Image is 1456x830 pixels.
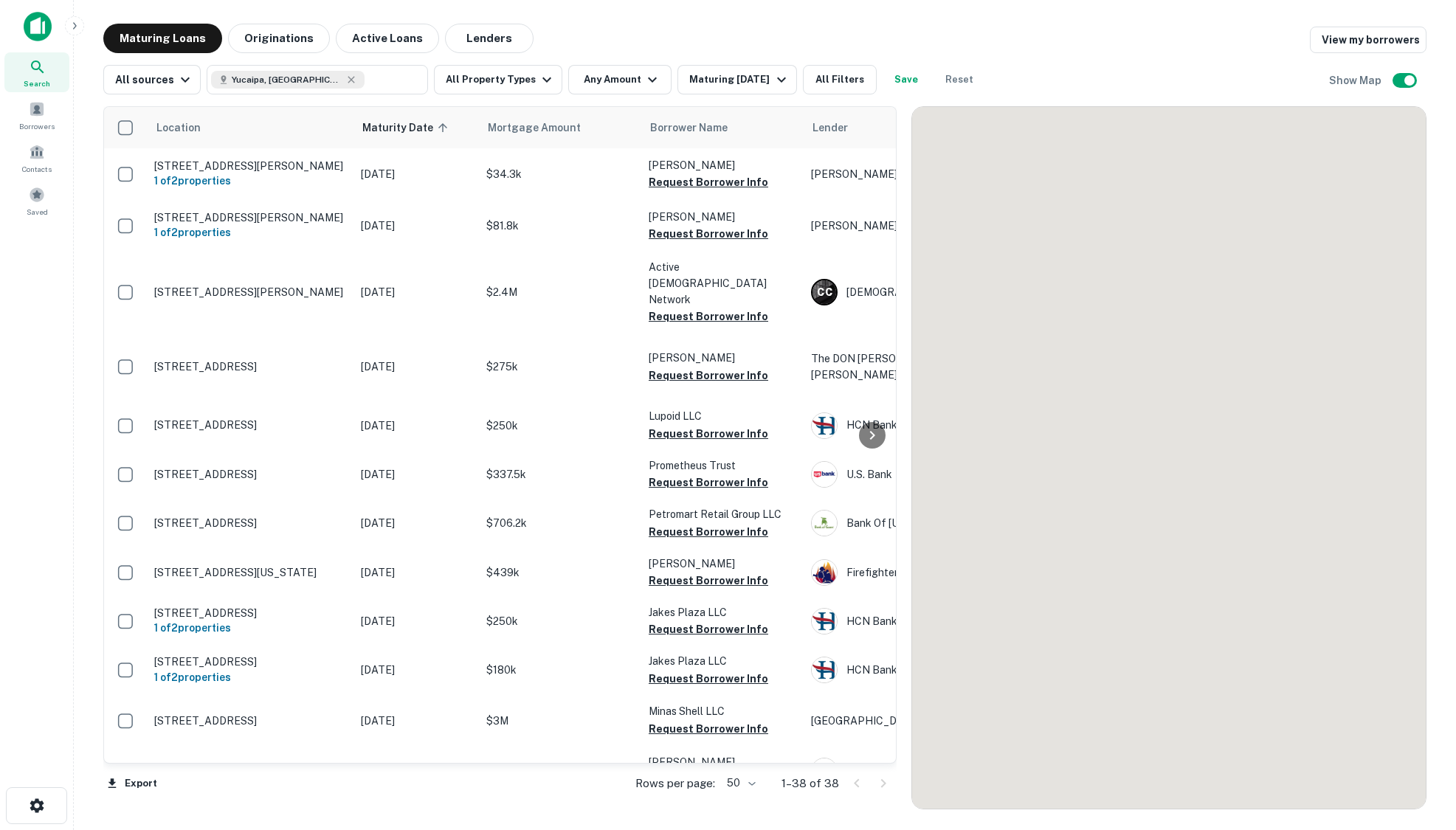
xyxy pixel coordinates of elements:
[361,763,472,779] p: [DATE]
[649,259,796,308] p: Active [DEMOGRAPHIC_DATA] Network
[232,73,342,86] span: Yucaipa, [GEOGRAPHIC_DATA], [GEOGRAPHIC_DATA]
[486,515,634,531] p: $706.2k
[22,163,52,175] span: Contacts
[782,775,839,792] p: 1–38 of 38
[361,466,472,483] p: [DATE]
[811,412,1032,439] div: HCN Bank
[154,173,346,189] h6: 1 of 2 properties
[689,71,790,89] div: Maturing [DATE]
[486,564,634,581] p: $439k
[103,65,201,94] button: All sources
[812,119,848,136] span: Lender
[936,65,983,94] button: Reset
[649,670,768,688] button: Request Borrower Info
[486,418,634,434] p: $250k
[649,523,768,541] button: Request Borrower Info
[479,107,641,148] th: Mortgage Amount
[361,564,472,581] p: [DATE]
[336,24,439,53] button: Active Loans
[812,609,837,634] img: picture
[649,604,796,620] p: Jakes Plaza LLC
[649,457,796,474] p: Prometheus Trust
[154,286,346,299] p: [STREET_ADDRESS][PERSON_NAME]
[154,159,346,173] p: [STREET_ADDRESS][PERSON_NAME]
[649,754,796,770] p: [PERSON_NAME]
[568,65,672,94] button: Any Amount
[812,560,837,585] img: picture
[147,107,353,148] th: Location
[812,657,837,682] img: picture
[486,218,634,234] p: $81.8k
[27,206,48,218] span: Saved
[156,119,201,136] span: Location
[649,308,768,325] button: Request Borrower Info
[649,620,768,638] button: Request Borrower Info
[811,350,1032,383] p: The DON [PERSON_NAME] And [PERSON_NAME] [PERSON_NAME]
[154,211,346,224] p: [STREET_ADDRESS][PERSON_NAME]
[154,669,346,685] h6: 1 of 2 properties
[811,218,1032,234] p: [PERSON_NAME]
[115,71,194,89] div: All sources
[721,772,758,794] div: 50
[649,209,796,225] p: [PERSON_NAME]
[811,758,1032,784] div: Newfi Lending
[154,655,346,668] p: [STREET_ADDRESS]
[649,408,796,424] p: Lupoid LLC
[353,107,479,148] th: Maturity Date
[486,284,634,300] p: $2.4M
[649,157,796,173] p: [PERSON_NAME]
[362,119,452,136] span: Maturity Date
[811,713,1032,729] p: [GEOGRAPHIC_DATA]
[154,468,346,481] p: [STREET_ADDRESS]
[154,516,346,530] p: [STREET_ADDRESS]
[811,657,1032,683] div: HCN Bank
[19,120,55,132] span: Borrowers
[434,65,562,94] button: All Property Types
[154,620,346,636] h6: 1 of 2 properties
[912,107,1426,809] div: 0 0
[228,24,330,53] button: Originations
[812,758,837,784] img: picture
[649,425,768,443] button: Request Borrower Info
[486,359,634,375] p: $275k
[154,714,346,727] p: [STREET_ADDRESS]
[361,218,472,234] p: [DATE]
[361,166,472,182] p: [DATE]
[361,284,472,300] p: [DATE]
[488,119,600,136] span: Mortgage Amount
[812,511,837,536] img: picture
[486,713,634,729] p: $3M
[4,138,69,178] a: Contacts
[811,461,1032,488] div: U.s. Bank
[649,350,796,366] p: [PERSON_NAME]
[103,772,161,795] button: Export
[4,52,69,92] a: Search
[361,662,472,678] p: [DATE]
[486,613,634,629] p: $250k
[883,65,930,94] button: Save your search to get updates of matches that match your search criteria.
[817,285,832,300] p: C C
[361,418,472,434] p: [DATE]
[361,613,472,629] p: [DATE]
[649,653,796,669] p: Jakes Plaza LLC
[649,474,768,491] button: Request Borrower Info
[24,77,50,89] span: Search
[4,95,69,135] a: Borrowers
[154,360,346,373] p: [STREET_ADDRESS]
[361,515,472,531] p: [DATE]
[154,224,346,241] h6: 1 of 2 properties
[486,662,634,678] p: $180k
[361,713,472,729] p: [DATE]
[154,606,346,620] p: [STREET_ADDRESS]
[4,181,69,221] div: Saved
[154,418,346,432] p: [STREET_ADDRESS]
[649,720,768,738] button: Request Borrower Info
[811,166,1032,182] p: [PERSON_NAME]
[803,65,877,94] button: All Filters
[649,225,768,243] button: Request Borrower Info
[154,566,346,579] p: [STREET_ADDRESS][US_STATE]
[1382,712,1456,783] iframe: Chat Widget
